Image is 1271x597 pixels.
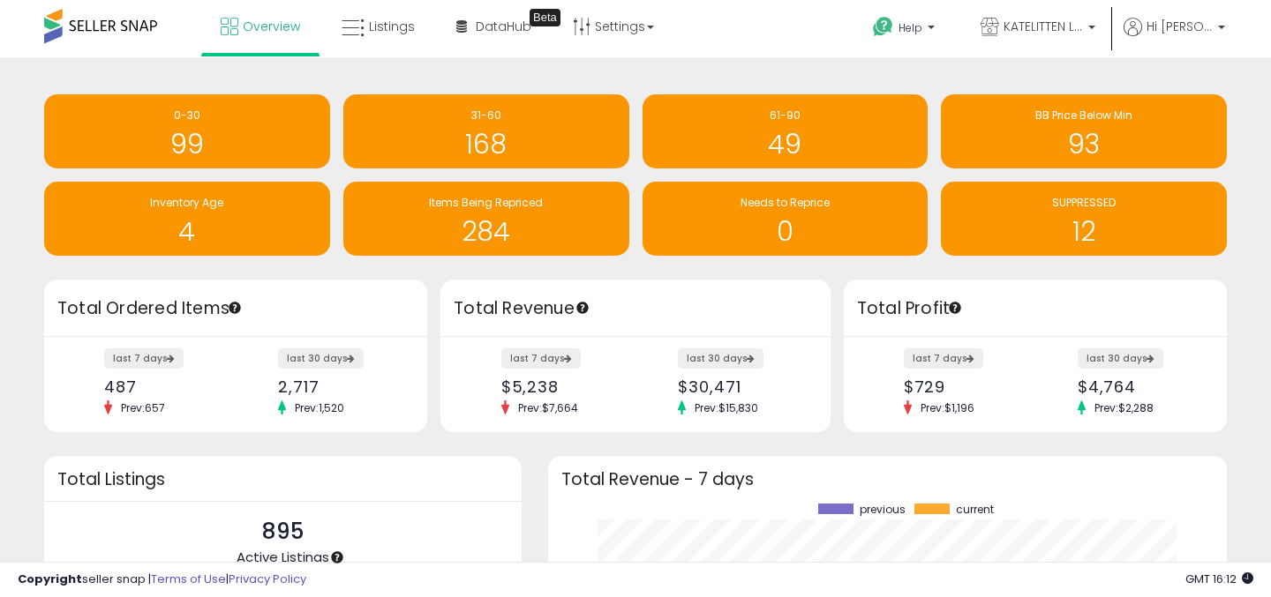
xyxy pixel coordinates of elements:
[57,296,414,321] h3: Total Ordered Items
[859,3,952,57] a: Help
[899,20,922,35] span: Help
[947,300,963,316] div: Tooltip anchor
[770,108,801,123] span: 61-90
[229,571,306,587] a: Privacy Policy
[1052,195,1116,210] span: SUPPRESSED
[174,108,200,123] span: 0-30
[278,348,364,369] label: last 30 days
[44,182,330,256] a: Inventory Age 4
[104,348,184,369] label: last 7 days
[1004,18,1083,35] span: KATELITTEN LLC
[1078,348,1163,369] label: last 30 days
[352,130,620,159] h1: 168
[1185,571,1253,587] span: 2025-09-13 16:12 GMT
[950,217,1218,246] h1: 12
[237,548,329,566] span: Active Listings
[1035,108,1132,123] span: BB Price Below Min
[678,348,763,369] label: last 30 days
[151,571,226,587] a: Terms of Use
[44,94,330,168] a: 0-30 99
[678,377,799,396] div: $30,471
[904,348,983,369] label: last 7 days
[575,300,590,316] div: Tooltip anchor
[686,400,767,415] span: Prev: $15,830
[741,195,830,210] span: Needs to Reprice
[651,130,920,159] h1: 49
[429,195,543,210] span: Items Being Repriced
[872,16,894,38] i: Get Help
[1086,400,1162,415] span: Prev: $2,288
[343,182,629,256] a: Items Being Repriced 284
[471,108,501,123] span: 31-60
[941,94,1227,168] a: BB Price Below Min 93
[501,377,622,396] div: $5,238
[651,217,920,246] h1: 0
[1147,18,1213,35] span: Hi [PERSON_NAME]
[912,400,983,415] span: Prev: $1,196
[643,182,929,256] a: Needs to Reprice 0
[286,400,353,415] span: Prev: 1,520
[343,94,629,168] a: 31-60 168
[561,473,1214,486] h3: Total Revenue - 7 days
[369,18,415,35] span: Listings
[53,130,321,159] h1: 99
[237,515,329,548] p: 895
[956,504,994,516] span: current
[329,549,345,565] div: Tooltip anchor
[1124,18,1225,57] a: Hi [PERSON_NAME]
[18,571,306,588] div: seller snap | |
[454,296,817,321] h3: Total Revenue
[476,18,531,35] span: DataHub
[857,296,1214,321] h3: Total Profit
[243,18,300,35] span: Overview
[643,94,929,168] a: 61-90 49
[904,377,1022,396] div: $729
[150,195,223,210] span: Inventory Age
[112,400,174,415] span: Prev: 657
[530,9,560,26] div: Tooltip anchor
[53,217,321,246] h1: 4
[18,571,82,587] strong: Copyright
[950,130,1218,159] h1: 93
[501,348,581,369] label: last 7 days
[104,377,222,396] div: 487
[860,504,906,516] span: previous
[352,217,620,246] h1: 284
[941,182,1227,256] a: SUPPRESSED 12
[278,377,396,396] div: 2,717
[57,473,508,486] h3: Total Listings
[227,300,243,316] div: Tooltip anchor
[1078,377,1196,396] div: $4,764
[509,400,587,415] span: Prev: $7,664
